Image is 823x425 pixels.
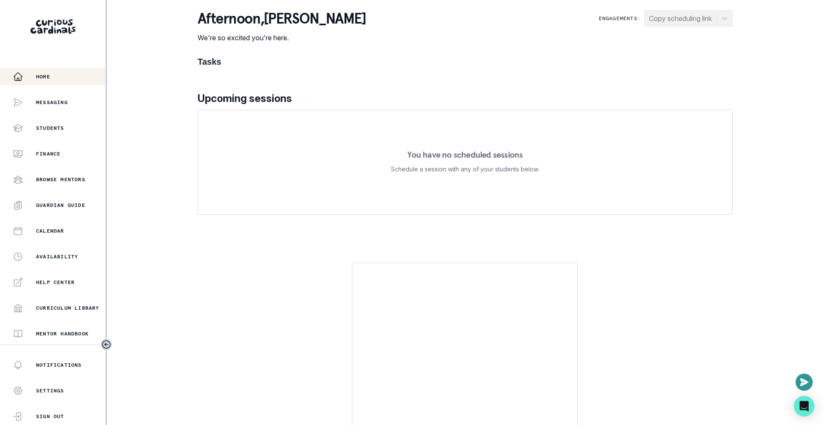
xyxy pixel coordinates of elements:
[36,125,64,132] p: Students
[36,279,75,286] p: Help Center
[198,10,366,27] p: afternoon , [PERSON_NAME]
[36,253,78,260] p: Availability
[36,176,85,183] p: Browse Mentors
[36,99,68,106] p: Messaging
[599,15,641,22] p: Engagements:
[198,57,733,67] h1: Tasks
[198,33,366,43] p: We're so excited you're here.
[36,387,64,394] p: Settings
[391,164,539,174] p: Schedule a session with any of your students below.
[30,19,75,34] img: Curious Cardinals Logo
[36,330,89,337] p: Mentor Handbook
[36,202,85,209] p: Guardian Guide
[794,396,814,416] div: Open Intercom Messenger
[796,374,813,391] button: Open or close messaging widget
[198,91,733,106] p: Upcoming sessions
[36,73,50,80] p: Home
[36,305,99,311] p: Curriculum Library
[407,150,523,159] p: You have no scheduled sessions
[36,413,64,420] p: Sign Out
[101,339,112,350] button: Toggle sidebar
[36,227,64,234] p: Calendar
[36,150,60,157] p: Finance
[36,362,82,368] p: Notifications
